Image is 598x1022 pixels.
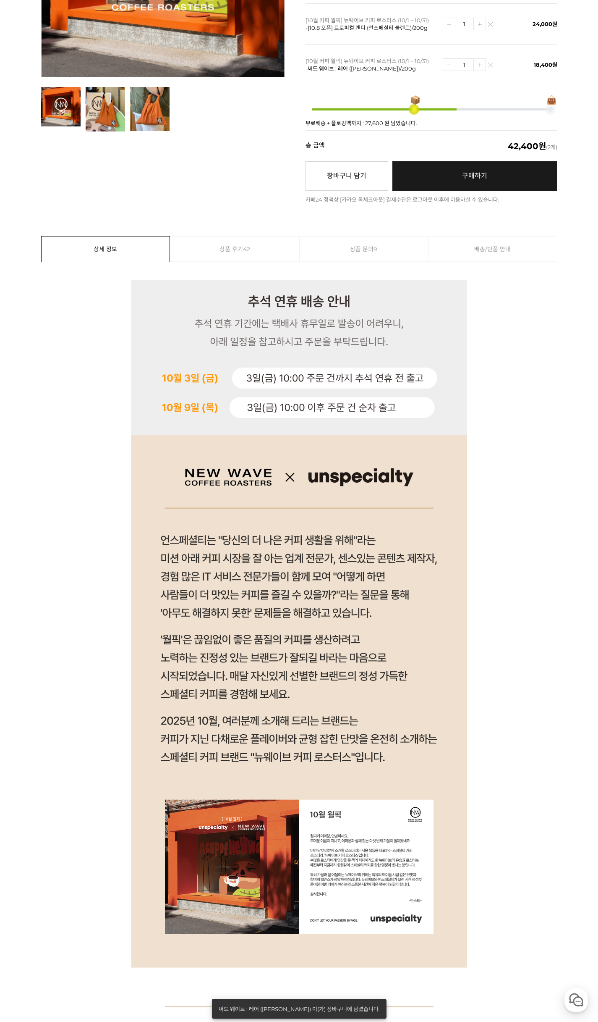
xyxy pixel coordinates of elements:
[308,65,416,72] span: 써드 웨이브 : 레어 ([PERSON_NAME])/200g
[546,96,557,104] span: 👜
[131,280,467,435] img: Frame202159.png
[306,161,388,191] button: 장바구니 담기
[443,59,455,71] img: 수량감소
[392,161,557,191] a: 구매하기
[3,266,55,287] a: 홈
[131,435,467,968] img: E18482E185B2E1848BE185B0E1848BE185B5E18487E185B3_E18487E185B3E18485E185A2E186ABE18483E185B320E184...
[77,279,87,286] span: 대화
[508,142,557,150] span: (2개)
[300,236,428,262] a: 상품 문의9
[130,279,140,286] span: 설정
[26,279,31,286] span: 홈
[108,266,161,287] a: 설정
[462,172,487,180] span: 구매하기
[533,21,557,27] span: 24,000원
[373,236,377,262] span: 9
[306,121,557,126] p: 무료배송 + 플로깅백까지 : 27,600 원 남았습니다.
[428,236,557,262] a: 배송/반품 안내
[55,266,108,287] a: 대화
[410,96,420,104] span: 📦
[474,18,486,30] img: 수량증가
[306,142,325,150] strong: 총 금액
[534,61,557,68] span: 18,400원
[243,236,250,262] span: 42
[488,24,493,29] img: 삭제
[306,16,439,32] p: [10월 커피 월픽] 뉴웨이브 커피 로스터스 (10/1 ~ 10/31) -
[508,141,546,151] em: 42,400원
[212,999,383,1019] div: 써드 웨이브 : 레어 ([PERSON_NAME]) 이(가) 장바구니에 담겼습니다.
[474,59,486,71] img: 수량증가
[306,197,557,202] div: 카페24 정책상 [카카오 톡체크아웃] 결제수단은 로그아웃 이후에 이용하실 수 있습니다.
[42,236,170,262] a: 상세 정보
[170,236,299,262] a: 상품 후기42
[306,57,439,72] p: [10월 커피 월픽] 뉴웨이브 커피 로스터스 (10/1 ~ 10/31) -
[443,18,455,30] img: 수량감소
[488,65,493,69] img: 삭제
[308,24,428,31] span: [10.8 오픈] 트로피컬 캔디 (언스페셜티 블렌드)/200g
